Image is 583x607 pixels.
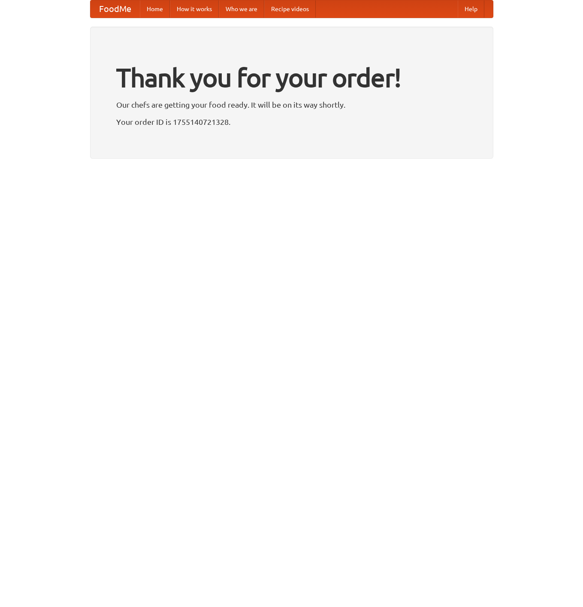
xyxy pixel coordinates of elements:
a: Home [140,0,170,18]
p: Your order ID is 1755140721328. [116,115,467,128]
a: How it works [170,0,219,18]
p: Our chefs are getting your food ready. It will be on its way shortly. [116,98,467,111]
a: Recipe videos [264,0,316,18]
a: FoodMe [91,0,140,18]
a: Help [458,0,484,18]
a: Who we are [219,0,264,18]
h1: Thank you for your order! [116,57,467,98]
